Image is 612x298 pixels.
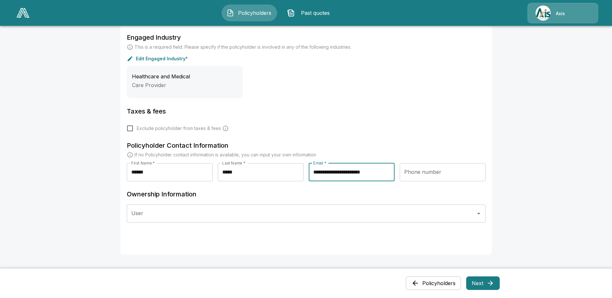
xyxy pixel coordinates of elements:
[226,9,234,17] img: Policyholders Icon
[137,125,221,132] span: Exclude policyholder from taxes & fees
[127,106,486,116] h6: Taxes & fees
[466,276,500,290] button: Next
[237,9,272,17] span: Policyholders
[127,32,486,43] h6: Engaged Industry
[132,73,190,80] span: Healthcare and Medical
[282,5,338,21] button: Past quotes IconPast quotes
[132,82,166,88] span: Care Provider
[135,44,351,50] p: This is a required field. Please specify if the policyholder is involved in any of the following ...
[136,56,188,61] p: Edit Engaged Industry*
[313,160,326,166] label: Email *
[135,152,316,158] p: If no Policyholder contact information is available, you can input your own information
[287,9,295,17] img: Past quotes Icon
[127,189,486,199] h6: Ownership Information
[222,160,245,166] label: Last Name *
[406,276,461,290] button: Policyholders
[127,140,486,151] h6: Policyholder Contact Information
[222,125,229,132] svg: Carrier and processing fees will still be applied
[297,9,333,17] span: Past quotes
[474,209,483,218] button: Open
[16,8,29,18] img: AA Logo
[222,5,277,21] button: Policyholders IconPolicyholders
[131,160,155,166] label: First Name *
